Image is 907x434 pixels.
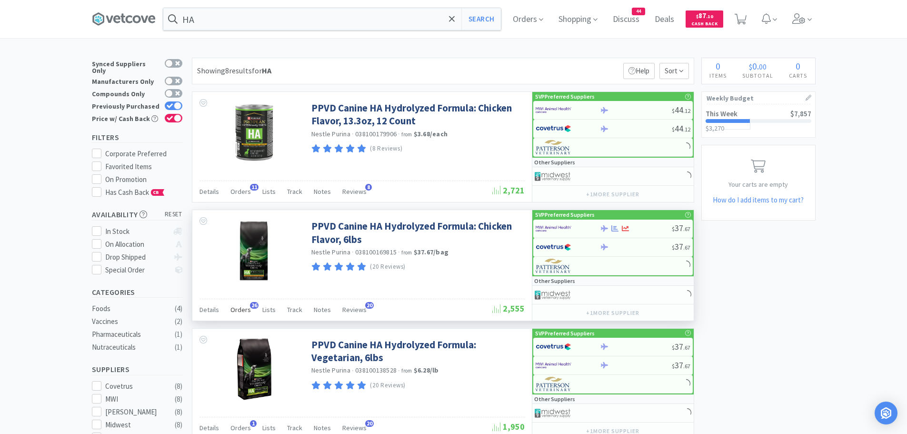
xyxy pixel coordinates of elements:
span: $ [696,13,698,20]
div: ( 8 ) [175,419,182,431]
span: . 10 [706,13,713,20]
span: Track [287,187,302,196]
span: 8 [365,184,372,191]
span: Details [199,187,219,196]
span: · [352,248,354,256]
span: Lists [262,424,276,432]
span: 87 [696,11,713,20]
span: reset [165,210,182,220]
img: 4dd14cff54a648ac9e977f0c5da9bc2e_5.png [535,169,570,183]
p: Help [623,63,655,79]
div: Open Intercom Messenger [875,402,897,424]
h4: Items [702,71,735,80]
span: for [252,66,271,75]
span: Reviews [342,187,367,196]
a: PPVD Canine HA Hydrolyzed Formula: Chicken Flavor, 13.3oz, 12 Count [311,101,522,128]
span: 038100179906 [355,130,397,138]
div: Showing 8 results [197,65,271,77]
span: $ [672,107,675,114]
p: Other Suppliers [534,158,575,167]
h5: Availability [92,209,182,220]
span: 44 [632,8,645,15]
span: Reviews [342,424,367,432]
div: Special Order [105,264,169,276]
span: . 12 [683,126,690,133]
img: f6b2451649754179b5b4e0c70c3f7cb0_2.png [536,358,571,373]
img: 77fca1acd8b6420a9015268ca798ef17_1.png [536,240,571,254]
span: · [398,130,400,138]
span: Track [287,424,302,432]
span: $ [749,62,752,71]
h4: Subtotal [735,71,781,80]
div: Vaccines [92,316,169,327]
span: . 67 [683,225,690,232]
span: 37 [672,241,690,252]
div: ( 8 ) [175,394,182,405]
span: Has Cash Back [105,188,165,197]
a: PPVD Canine HA Hydrolyzed Formula: Chicken Flavor, 6lbs [311,220,522,246]
img: f5e969b455434c6296c6d81ef179fa71_3.png [536,140,571,154]
div: Covetrus [105,381,164,392]
div: ( 1 ) [175,342,182,353]
button: +1more supplier [581,188,644,201]
span: $ [672,126,675,133]
div: On Allocation [105,239,169,250]
p: Other Suppliers [534,276,575,285]
span: 44 [672,123,690,134]
a: Deals [651,15,678,24]
h2: This Week [706,110,738,117]
p: Other Suppliers [534,394,575,404]
h5: Suppliers [92,364,182,375]
div: Pharmaceuticals [92,329,169,340]
button: +1more supplier [581,306,644,320]
div: Price w/ Cash Back [92,114,160,122]
span: . 67 [683,363,690,370]
span: 37 [672,360,690,371]
p: (20 Reviews) [370,262,406,272]
span: . 67 [683,344,690,351]
div: Previously Purchased [92,101,160,110]
span: 038100138528 [355,366,397,374]
span: Notes [314,424,331,432]
a: Nestle Purina [311,130,350,138]
img: 77fca1acd8b6420a9015268ca798ef17_1.png [536,340,571,354]
span: $3,270 [706,124,724,132]
span: 1,950 [492,421,525,432]
img: 4dd14cff54a648ac9e977f0c5da9bc2e_5.png [535,406,570,420]
span: 1 [250,420,257,427]
span: · [352,130,354,138]
img: f6b2451649754179b5b4e0c70c3f7cb0_2.png [536,103,571,117]
h5: How do I add items to my cart? [702,194,815,206]
span: Track [287,305,302,314]
img: 77fca1acd8b6420a9015268ca798ef17_1.png [536,121,571,136]
div: Manufacturers Only [92,77,160,85]
span: Cash Back [691,21,718,28]
strong: HA [262,66,271,75]
span: · [352,366,354,375]
span: from [401,131,412,138]
div: [PERSON_NAME] [105,406,164,418]
span: 11 [250,184,259,191]
span: Details [199,424,219,432]
a: PPVD Canine HA Hydrolyzed Formula: Vegetarian, 6lbs [311,338,522,364]
a: Nestle Purina [311,366,350,374]
span: . 67 [683,244,690,251]
button: Search [461,8,501,30]
img: f5e969b455434c6296c6d81ef179fa71_3.png [536,259,571,273]
span: $ [672,244,675,251]
span: Reviews [342,305,367,314]
span: 20 [365,420,374,427]
span: 2,555 [492,303,525,314]
p: SVP Preferred Suppliers [535,210,595,219]
div: MWI [105,394,164,405]
span: Notes [314,187,331,196]
div: . [735,61,781,71]
div: In Stock [105,226,169,237]
h4: Carts [781,71,815,80]
input: Search by item, sku, manufacturer, ingredient, size... [163,8,501,30]
span: 37 [672,341,690,352]
span: 37 [672,222,690,233]
span: Orders [230,424,251,432]
a: Nestle Purina [311,248,350,256]
span: 44 [672,104,690,115]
